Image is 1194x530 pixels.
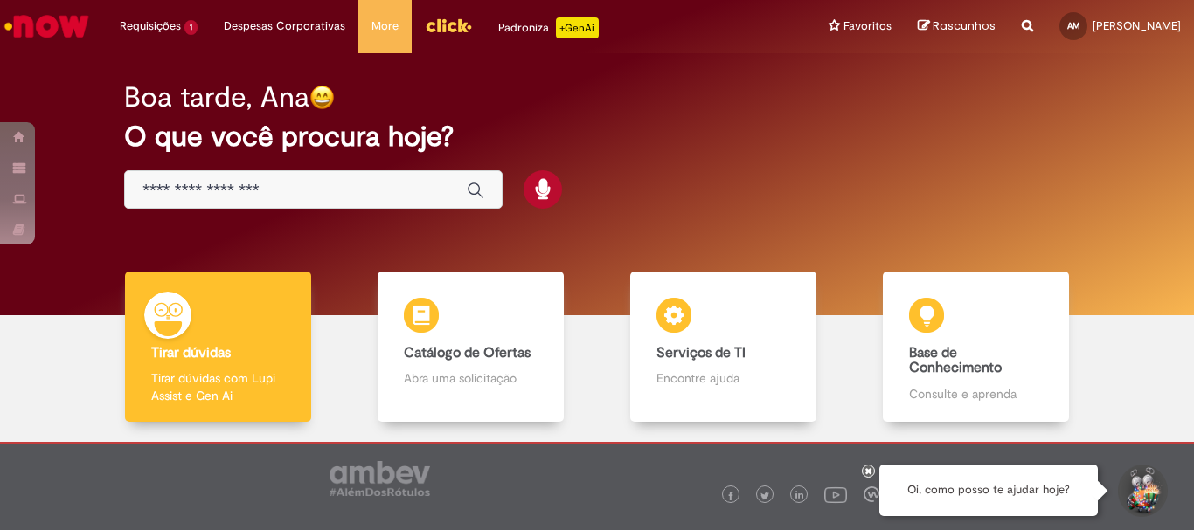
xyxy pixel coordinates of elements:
img: logo_footer_twitter.png [760,492,769,500]
span: AM [1067,20,1080,31]
span: Requisições [120,17,181,35]
img: logo_footer_ambev_rotulo_gray.png [330,461,430,496]
p: Consulte e aprenda [909,385,1042,403]
b: Tirar dúvidas [151,344,231,361]
p: Abra uma solicitação [404,369,537,387]
a: Catálogo de Ofertas Abra uma solicitação [344,272,597,423]
img: logo_footer_facebook.png [726,492,735,500]
h2: O que você procura hoje? [124,121,1070,152]
b: Base de Conhecimento [909,344,1002,377]
p: +GenAi [556,17,599,38]
img: happy-face.png [309,85,335,110]
b: Serviços de TI [656,344,746,361]
p: Encontre ajuda [656,369,789,387]
span: Despesas Corporativas [224,17,345,35]
button: Iniciar Conversa de Suporte [1115,465,1168,517]
p: Tirar dúvidas com Lupi Assist e Gen Ai [151,369,284,404]
img: logo_footer_youtube.png [824,483,847,506]
span: More [371,17,399,35]
a: Base de Conhecimento Consulte e aprenda [850,272,1102,423]
div: Oi, como posso te ajudar hoje? [879,465,1098,516]
img: ServiceNow [2,9,92,44]
a: Tirar dúvidas Tirar dúvidas com Lupi Assist e Gen Ai [92,272,344,423]
b: Catálogo de Ofertas [404,344,531,361]
span: 1 [184,20,198,35]
span: Rascunhos [933,17,996,34]
span: [PERSON_NAME] [1093,18,1181,33]
div: Padroniza [498,17,599,38]
img: click_logo_yellow_360x200.png [425,12,472,38]
a: Rascunhos [918,18,996,35]
h2: Boa tarde, Ana [124,82,309,113]
a: Serviços de TI Encontre ajuda [597,272,850,423]
img: logo_footer_linkedin.png [795,491,804,501]
span: Favoritos [843,17,892,35]
img: logo_footer_workplace.png [864,486,879,502]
